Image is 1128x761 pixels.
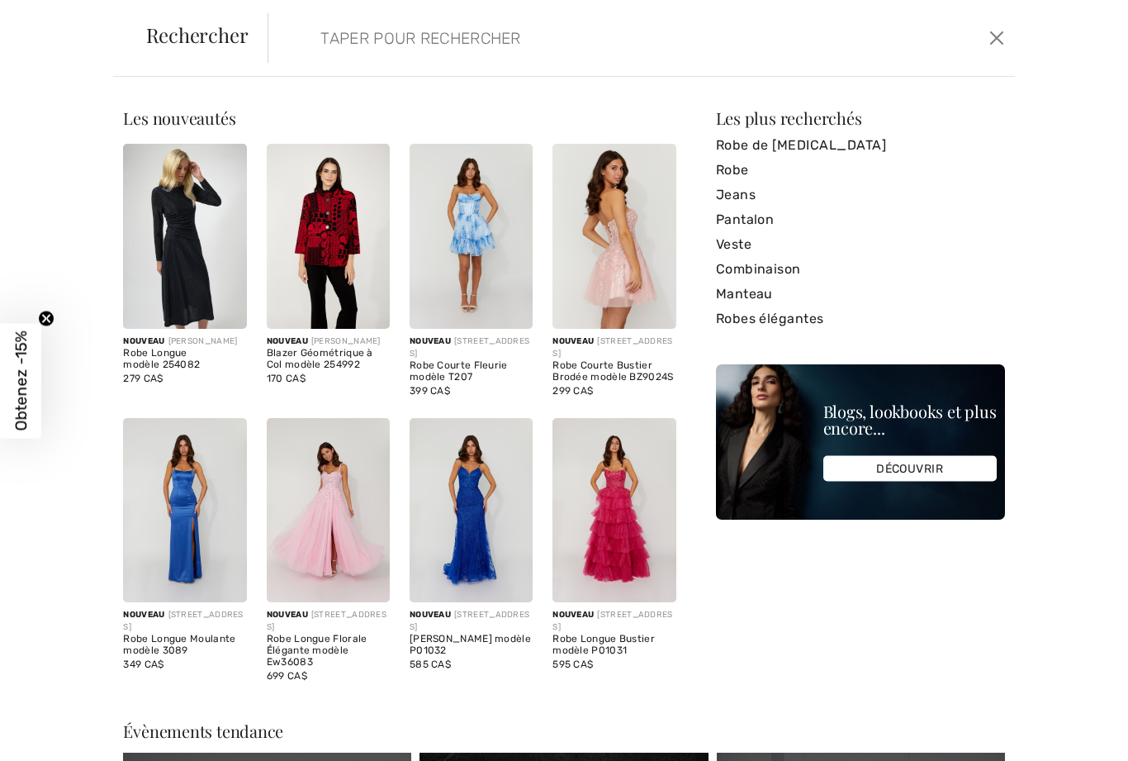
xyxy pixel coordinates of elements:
[38,310,55,326] button: Close teaser
[123,609,246,634] div: [STREET_ADDRESS]
[267,335,390,348] div: [PERSON_NAME]
[123,336,164,346] span: Nouveau
[410,659,451,670] span: 585 CA$
[410,335,533,360] div: [STREET_ADDRESS]
[552,659,593,670] span: 595 CA$
[267,670,307,682] span: 699 CA$
[552,634,675,657] div: Robe Longue Bustier modèle P01031
[123,634,246,657] div: Robe Longue Moulante modèle 3089
[267,610,308,620] span: Nouveau
[552,335,675,360] div: [STREET_ADDRESS]
[267,336,308,346] span: Nouveau
[552,360,675,383] div: Robe Courte Bustier Brodée modèle BZ9024S
[267,634,390,668] div: Robe Longue Florale Élégante modèle Ew36083
[123,723,1004,740] div: Évènements tendance
[267,609,390,634] div: [STREET_ADDRESS]
[267,348,390,371] div: Blazer Géométrique à Col modèle 254992
[146,25,249,45] span: Rechercher
[552,144,675,329] img: Robe Courte Bustier Brodée modèle BZ9024S. Blush
[716,282,1005,307] a: Manteau
[267,144,390,329] img: Blazer Géométrique à Col modèle 254992. Tomato/black
[552,418,675,603] img: Robe Longue Bustier modèle P01031. Pink
[823,456,997,482] div: DÉCOUVRIR
[123,144,246,329] img: Robe Longue modèle 254082. Royal Sapphire 163
[410,144,533,329] img: Robe Courte Fleurie modèle T207. Blue
[123,610,164,620] span: Nouveau
[716,183,1005,207] a: Jeans
[410,418,533,603] img: Robe Sirène Élegante modèle P01032. Royal
[552,336,594,346] span: Nouveau
[984,25,1008,51] button: Ferme
[308,13,815,63] input: TAPER POUR RECHERCHER
[823,403,997,436] div: Blogs, lookbooks et plus encore...
[123,107,235,129] span: Les nouveautés
[716,207,1005,232] a: Pantalon
[716,364,1005,520] img: Blogs, lookbooks et plus encore...
[123,348,246,371] div: Robe Longue modèle 254082
[123,373,163,384] span: 279 CA$
[123,659,164,670] span: 349 CA$
[716,158,1005,183] a: Robe
[12,331,31,430] span: Obtenez -15%
[123,335,246,348] div: [PERSON_NAME]
[716,307,1005,331] a: Robes élégantes
[267,373,306,384] span: 170 CA$
[410,610,451,620] span: Nouveau
[410,609,533,634] div: [STREET_ADDRESS]
[716,257,1005,282] a: Combinaison
[716,110,1005,126] div: Les plus recherchés
[39,12,73,26] span: Chat
[410,385,450,397] span: 399 CA$
[410,336,451,346] span: Nouveau
[552,609,675,634] div: [STREET_ADDRESS]
[123,418,246,603] img: Robe Longue Moulante modèle 3089. Royal
[410,360,533,383] div: Robe Courte Fleurie modèle T207
[716,133,1005,158] a: Robe de [MEDICAL_DATA]
[716,232,1005,257] a: Veste
[410,634,533,657] div: [PERSON_NAME] modèle P01032
[552,385,593,397] span: 299 CA$
[267,418,390,603] img: Robe Longue Florale Élégante modèle Ew36083. Pink
[552,610,594,620] span: Nouveau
